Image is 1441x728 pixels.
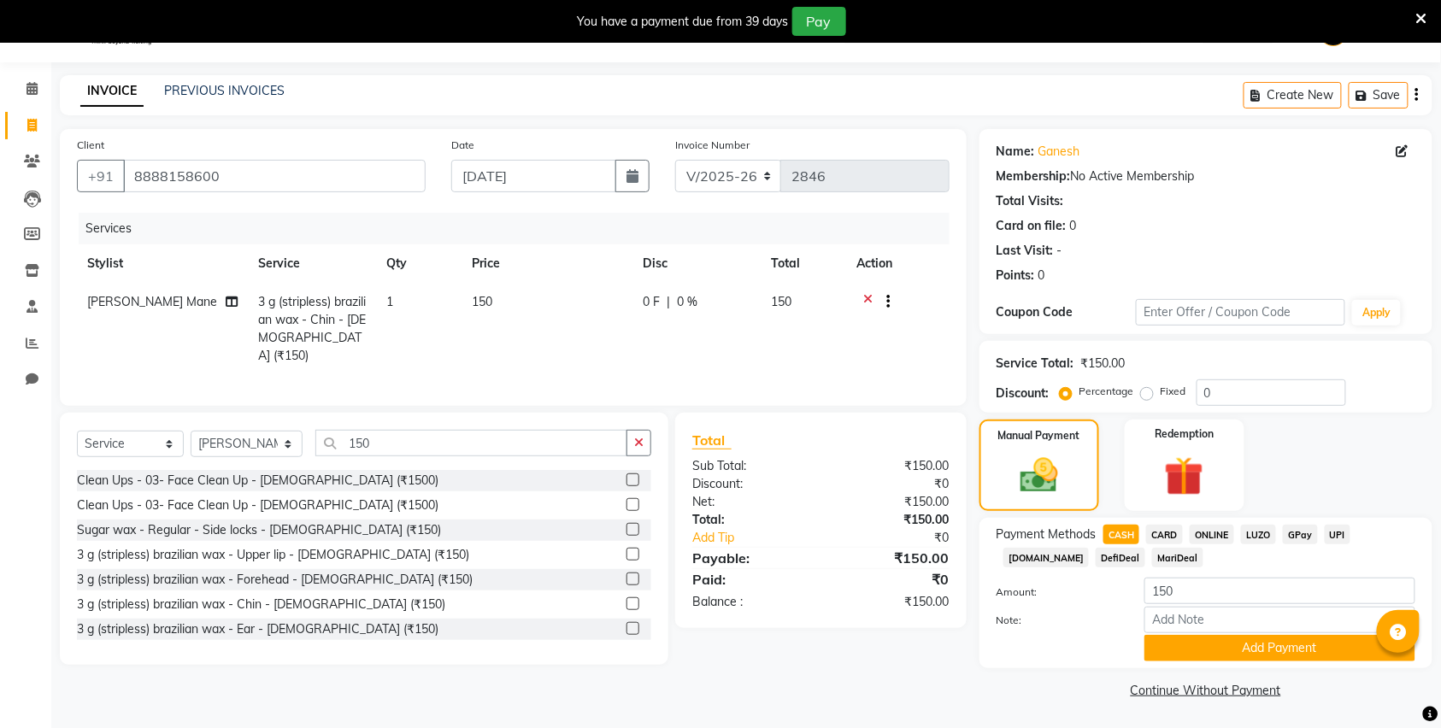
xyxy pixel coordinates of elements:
div: Payable: [679,548,820,568]
div: 0 [1070,217,1077,235]
div: Services [79,213,962,244]
div: ₹150.00 [820,593,962,611]
span: 0 % [677,293,697,311]
input: Enter Offer / Coupon Code [1136,299,1345,326]
div: Net: [679,493,820,511]
a: Ganesh [1038,143,1080,161]
th: Action [846,244,950,283]
span: GPay [1283,525,1318,544]
div: Clean Ups - 03- Face Clean Up - [DEMOGRAPHIC_DATA] (₹1500) [77,496,438,514]
div: ₹150.00 [820,548,962,568]
div: Card on file: [997,217,1067,235]
span: | [667,293,670,311]
th: Qty [376,244,462,283]
button: Pay [792,7,846,36]
span: UPI [1325,525,1351,544]
label: Client [77,138,104,153]
div: 3 g (stripless) brazilian wax - Upper lip - [DEMOGRAPHIC_DATA] (₹150) [77,546,469,564]
span: MariDeal [1152,548,1203,567]
div: - [1057,242,1062,260]
a: Add Tip [679,529,844,547]
span: CASH [1103,525,1140,544]
label: Percentage [1079,384,1134,399]
input: Search or Scan [315,430,627,456]
th: Disc [632,244,761,283]
span: LUZO [1241,525,1276,544]
div: ₹150.00 [820,511,962,529]
div: Total Visits: [997,192,1064,210]
span: [DOMAIN_NAME] [1003,548,1090,567]
a: INVOICE [80,76,144,107]
span: 150 [472,294,492,309]
div: Discount: [679,475,820,493]
div: Sub Total: [679,457,820,475]
div: Clean Ups - 03- Face Clean Up - [DEMOGRAPHIC_DATA] (₹1500) [77,472,438,490]
label: Fixed [1161,384,1186,399]
label: Note: [984,613,1132,628]
div: 3 g (stripless) brazilian wax - Ear - [DEMOGRAPHIC_DATA] (₹150) [77,620,438,638]
div: You have a payment due from 39 days [578,13,789,31]
div: Coupon Code [997,303,1136,321]
label: Amount: [984,584,1132,600]
a: PREVIOUS INVOICES [164,83,285,98]
div: Total: [679,511,820,529]
img: _cash.svg [1009,454,1070,497]
div: Membership: [997,167,1071,185]
span: 0 F [643,293,660,311]
span: Payment Methods [997,525,1097,543]
span: DefiDeal [1096,548,1145,567]
span: CARD [1146,525,1183,544]
div: ₹150.00 [820,457,962,475]
div: ₹0 [820,475,962,493]
th: Service [248,244,376,283]
input: Amount [1144,578,1415,604]
div: Points: [997,267,1035,285]
input: Search by Name/Mobile/Email/Code [123,160,426,192]
div: ₹150.00 [1081,355,1126,373]
div: Discount: [997,385,1050,402]
th: Total [761,244,846,283]
button: Create New [1244,82,1342,109]
span: [PERSON_NAME] Mane [87,294,217,309]
img: _gift.svg [1152,452,1216,501]
span: 150 [771,294,791,309]
th: Price [462,244,632,283]
div: Last Visit: [997,242,1054,260]
label: Invoice Number [675,138,750,153]
div: Service Total: [997,355,1074,373]
div: Paid: [679,569,820,590]
label: Manual Payment [998,428,1080,443]
div: Name: [997,143,1035,161]
button: Apply [1352,300,1401,326]
div: ₹0 [820,569,962,590]
div: Sugar wax - Regular - Side locks - [DEMOGRAPHIC_DATA] (₹150) [77,521,441,539]
button: +91 [77,160,125,192]
div: ₹150.00 [820,493,962,511]
div: 0 [1038,267,1045,285]
a: Continue Without Payment [983,682,1429,700]
button: Save [1349,82,1409,109]
label: Redemption [1155,426,1214,442]
div: ₹0 [844,529,962,547]
input: Add Note [1144,607,1415,633]
label: Date [451,138,474,153]
span: 3 g (stripless) brazilian wax - Chin - [DEMOGRAPHIC_DATA] (₹150) [258,294,366,363]
div: Balance : [679,593,820,611]
th: Stylist [77,244,248,283]
div: 3 g (stripless) brazilian wax - Chin - [DEMOGRAPHIC_DATA] (₹150) [77,596,445,614]
div: 3 g (stripless) brazilian wax - Forehead - [DEMOGRAPHIC_DATA] (₹150) [77,571,473,589]
span: ONLINE [1190,525,1234,544]
div: No Active Membership [997,167,1415,185]
span: 1 [386,294,393,309]
span: Total [692,432,732,449]
button: Add Payment [1144,635,1415,661]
